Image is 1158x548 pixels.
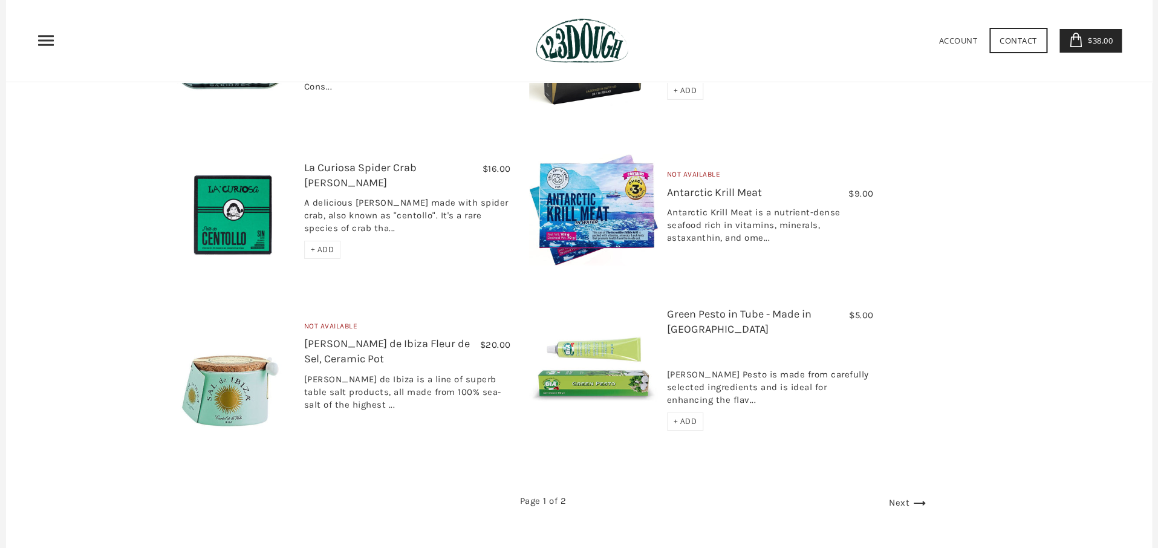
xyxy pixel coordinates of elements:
a: Green Pesto in Tube - Made in [GEOGRAPHIC_DATA] [667,307,812,336]
div: A delicious [PERSON_NAME] made with spider crab, also known as "centollo". It's a rare species of... [304,197,511,241]
img: 123Dough Bakery [536,18,628,64]
a: Account [939,35,978,46]
div: + ADD [667,82,704,100]
div: [PERSON_NAME] de Ibiza is a line of superb table salt products, all made from 100% sea-salt of th... [304,373,511,417]
a: $38.00 [1059,29,1122,53]
div: Not Available [667,169,874,185]
span: $5.00 [849,310,874,321]
span: + ADD [674,416,697,426]
nav: Primary [36,31,56,50]
img: La Curiosa Spider Crab Pate [166,145,294,274]
span: Page 1 of 2 [520,495,567,506]
span: $16.00 [483,163,511,174]
span: $9.00 [848,188,874,199]
a: Antarctic Krill Meat [667,186,762,199]
div: [PERSON_NAME] Pesto is made from carefully selected ingredients and is ideal for enhancing the fl... [667,343,874,413]
a: Next [889,497,929,508]
img: Green Pesto in Tube - Made in Italy [529,304,657,433]
span: + ADD [311,244,334,255]
a: Contact [989,28,1047,53]
div: + ADD [304,241,341,259]
span: + ADD [674,85,697,96]
div: + ADD [667,413,704,431]
div: Not Available [304,321,511,337]
span: $38.00 [1085,35,1113,46]
img: Antarctic Krill Meat [529,154,657,266]
img: Sal de Ibiza Fleur de Sel, Ceramic Pot [166,304,294,433]
a: [PERSON_NAME] de Ibiza Fleur de Sel, Ceramic Pot [304,337,470,365]
a: La Curiosa Spider Crab [PERSON_NAME] [304,161,417,189]
div: Antarctic Krill Meat is a nutrient-dense seafood rich in vitamins, minerals, astaxanthin, and ome... [667,206,874,250]
a: Green Pesto in Tube - Made in Italy [529,304,658,433]
a: Antarctic Krill Meat [529,154,658,266]
span: $20.00 [480,339,511,350]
